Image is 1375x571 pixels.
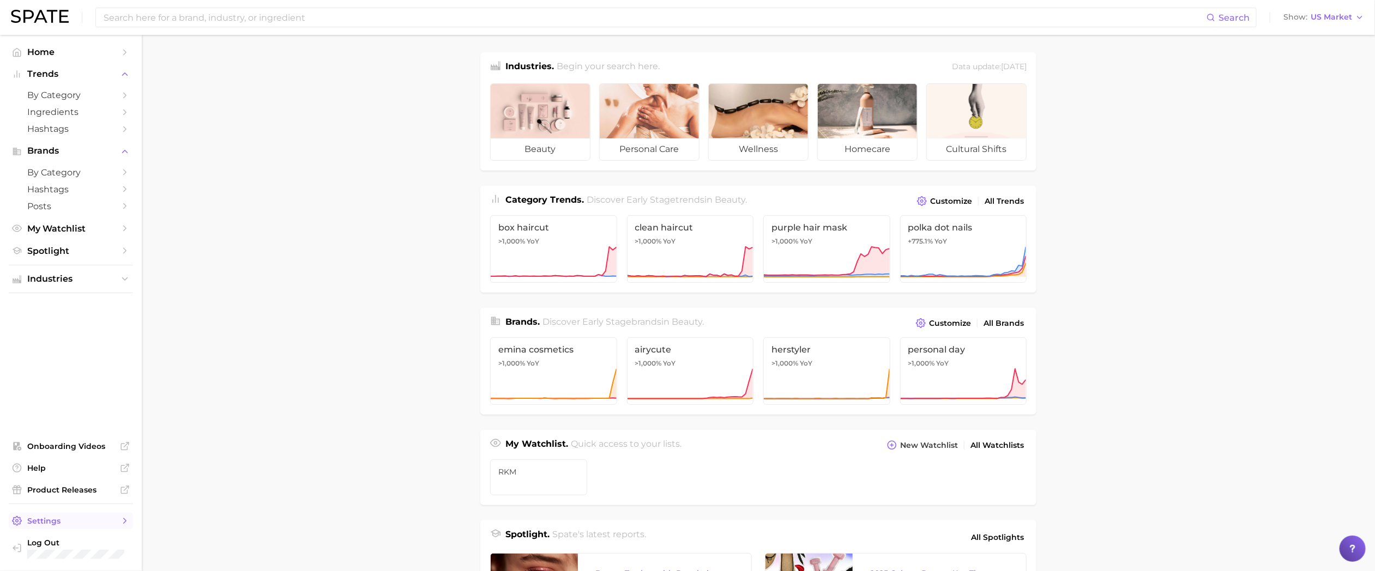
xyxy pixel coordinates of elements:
[557,60,660,75] h2: Begin your search here.
[635,359,662,367] span: >1,000%
[968,528,1027,546] a: All Spotlights
[27,47,114,57] span: Home
[771,237,798,245] span: >1,000%
[937,359,949,368] span: YoY
[527,237,539,246] span: YoY
[908,237,933,245] span: +775.1%
[505,195,584,205] span: Category Trends .
[627,215,754,283] a: clean haircut>1,000% YoY
[27,184,114,195] span: Hashtags
[664,237,676,246] span: YoY
[672,317,703,327] span: beauty
[11,10,69,23] img: SPATE
[935,237,948,246] span: YoY
[1281,10,1367,25] button: ShowUS Market
[984,319,1024,328] span: All Brands
[635,237,662,245] span: >1,000%
[908,344,1019,355] span: personal day
[9,87,133,104] a: by Category
[27,146,114,156] span: Brands
[884,438,961,453] button: New Watchlist
[571,438,682,453] h2: Quick access to your lists.
[498,222,609,233] span: box haircut
[913,315,974,331] button: Customize
[635,222,746,233] span: clean haircut
[929,319,971,328] span: Customize
[709,138,808,160] span: wellness
[635,344,746,355] span: airycute
[498,359,525,367] span: >1,000%
[763,215,890,283] a: purple hair mask>1,000% YoY
[27,167,114,178] span: by Category
[971,531,1024,544] span: All Spotlights
[490,215,617,283] a: box haircut>1,000% YoY
[505,528,550,546] h1: Spotlight.
[926,83,1027,161] a: cultural shifts
[505,317,540,327] span: Brands .
[982,194,1027,209] a: All Trends
[930,197,972,206] span: Customize
[9,271,133,287] button: Industries
[27,538,142,548] span: Log Out
[627,337,754,405] a: airycute>1,000% YoY
[27,90,114,100] span: by Category
[771,222,882,233] span: purple hair mask
[981,316,1027,331] a: All Brands
[27,516,114,526] span: Settings
[771,359,798,367] span: >1,000%
[27,201,114,211] span: Posts
[498,237,525,245] span: >1,000%
[102,8,1207,27] input: Search here for a brand, industry, or ingredient
[9,164,133,181] a: by Category
[490,83,590,161] a: beauty
[599,83,699,161] a: personal care
[900,337,1027,405] a: personal day>1,000% YoY
[27,441,114,451] span: Onboarding Videos
[900,215,1027,283] a: polka dot nails+775.1% YoY
[1219,13,1250,23] span: Search
[498,467,579,476] span: RKM
[900,441,958,450] span: New Watchlist
[664,359,676,368] span: YoY
[9,181,133,198] a: Hashtags
[9,534,133,563] a: Log out. Currently logged in with e-mail ryan.miller@basicresearch.org.
[9,104,133,120] a: Ingredients
[587,195,747,205] span: Discover Early Stage trends in .
[27,107,114,117] span: Ingredients
[9,460,133,476] a: Help
[9,198,133,215] a: Posts
[491,138,590,160] span: beauty
[9,143,133,159] button: Brands
[908,359,935,367] span: >1,000%
[800,237,812,246] span: YoY
[27,69,114,79] span: Trends
[9,120,133,137] a: Hashtags
[818,138,917,160] span: homecare
[9,513,133,529] a: Settings
[985,197,1024,206] span: All Trends
[27,223,114,234] span: My Watchlist
[505,60,554,75] h1: Industries.
[771,344,882,355] span: herstyler
[27,463,114,473] span: Help
[817,83,918,161] a: homecare
[715,195,746,205] span: beauty
[9,66,133,82] button: Trends
[1283,14,1307,20] span: Show
[600,138,699,160] span: personal care
[708,83,809,161] a: wellness
[498,344,609,355] span: emina cosmetics
[970,441,1024,450] span: All Watchlists
[927,138,1026,160] span: cultural shifts
[553,528,647,546] h2: Spate's latest reports.
[914,193,975,209] button: Customize
[9,242,133,259] a: Spotlight
[27,274,114,284] span: Industries
[800,359,812,368] span: YoY
[1311,14,1352,20] span: US Market
[490,459,587,495] a: RKM
[9,438,133,454] a: Onboarding Videos
[543,317,704,327] span: Discover Early Stage brands in .
[908,222,1019,233] span: polka dot nails
[27,485,114,495] span: Product Releases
